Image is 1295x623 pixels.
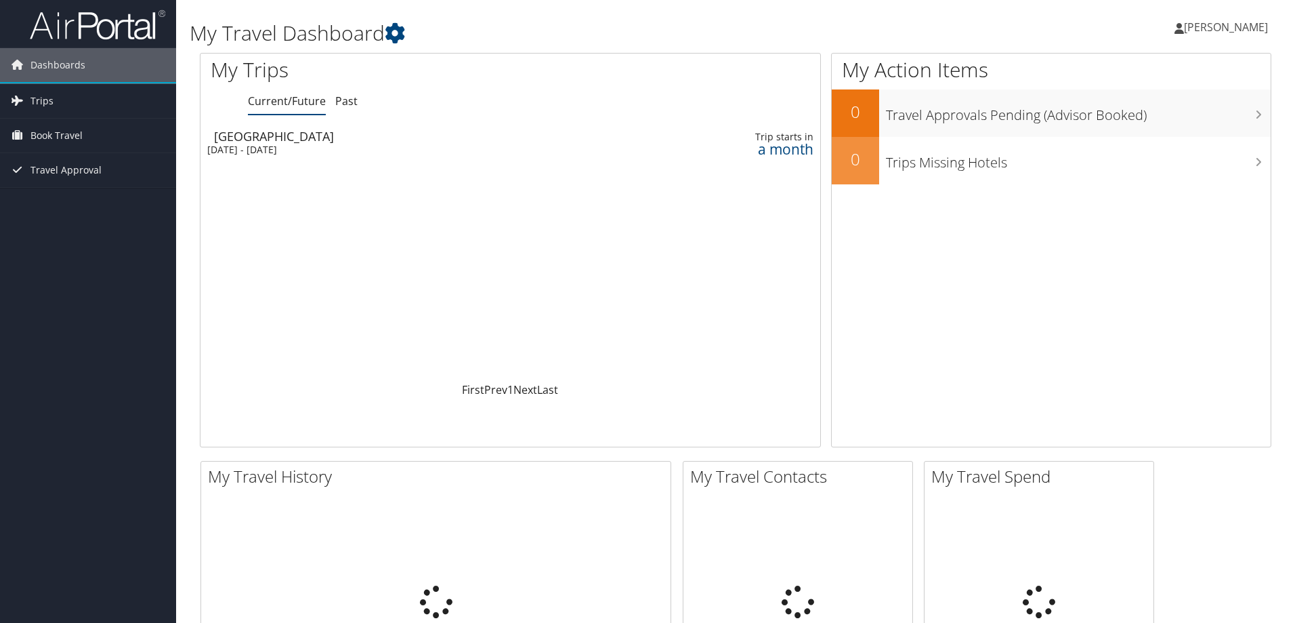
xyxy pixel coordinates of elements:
[211,56,552,84] h1: My Trips
[335,94,358,108] a: Past
[690,465,912,488] h2: My Travel Contacts
[886,99,1271,125] h3: Travel Approvals Pending (Advisor Booked)
[832,56,1271,84] h1: My Action Items
[248,94,326,108] a: Current/Future
[1174,7,1281,47] a: [PERSON_NAME]
[1184,20,1268,35] span: [PERSON_NAME]
[207,144,587,156] div: [DATE] - [DATE]
[832,137,1271,184] a: 0Trips Missing Hotels
[832,148,879,171] h2: 0
[30,153,102,187] span: Travel Approval
[832,89,1271,137] a: 0Travel Approvals Pending (Advisor Booked)
[190,19,918,47] h1: My Travel Dashboard
[507,382,513,397] a: 1
[214,130,593,142] div: [GEOGRAPHIC_DATA]
[208,465,671,488] h2: My Travel History
[30,9,165,41] img: airportal-logo.png
[886,146,1271,172] h3: Trips Missing Hotels
[672,131,813,143] div: Trip starts in
[672,143,813,155] div: a month
[462,382,484,397] a: First
[484,382,507,397] a: Prev
[513,382,537,397] a: Next
[30,84,54,118] span: Trips
[537,382,558,397] a: Last
[931,465,1153,488] h2: My Travel Spend
[832,100,879,123] h2: 0
[30,119,83,153] span: Book Travel
[30,48,85,82] span: Dashboards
